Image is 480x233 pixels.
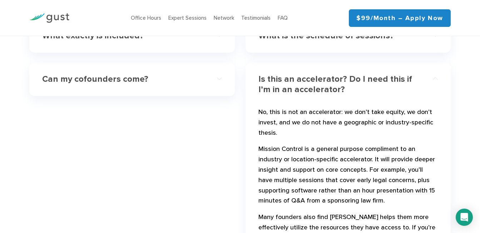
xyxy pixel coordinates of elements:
p: Mission Control is a general purpose compliment to an industry or location-specific accelerator. ... [258,144,438,209]
h4: Can my cofounders come? [42,74,204,85]
a: Office Hours [131,15,161,21]
a: FAQ [278,15,288,21]
p: No, this is not an accelerator: we don’t take equity, we don’t invest, and we do not have a geogr... [258,107,438,141]
a: $99/month – Apply Now [349,9,451,27]
a: Network [214,15,234,21]
img: Gust Logo [29,13,69,23]
h4: Is this an accelerator? Do I need this if I’m in an accelerator? [258,74,420,95]
a: Testimonials [241,15,271,21]
div: Open Intercom Messenger [456,209,473,226]
a: Expert Sessions [168,15,207,21]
